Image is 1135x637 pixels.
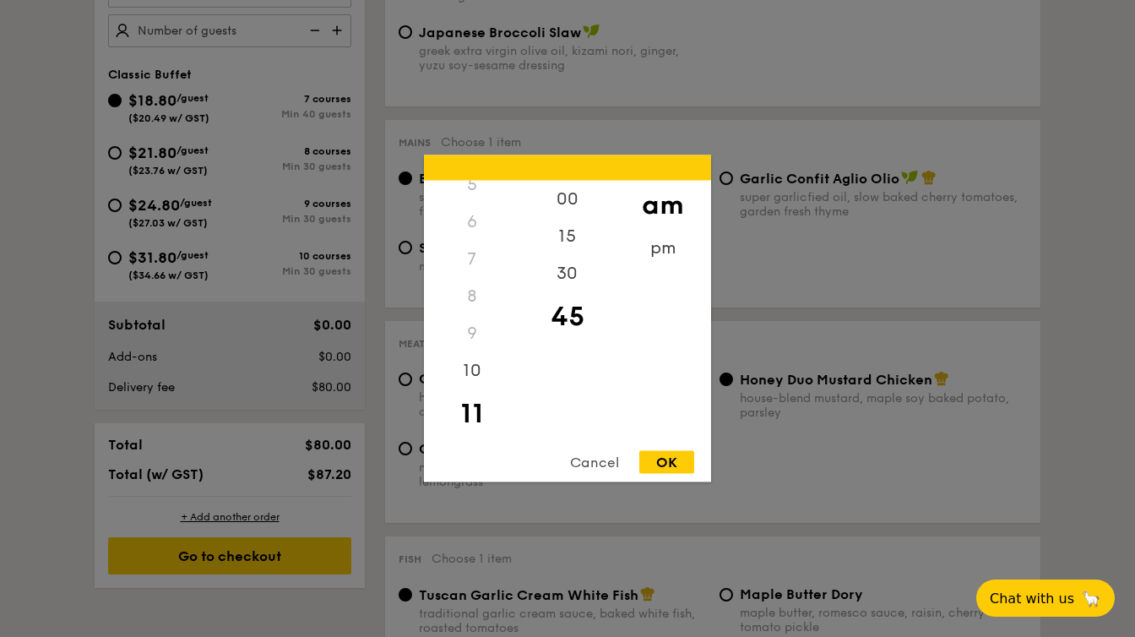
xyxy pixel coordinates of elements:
div: 5 [424,166,519,204]
div: 7 [424,241,519,278]
div: 10 [424,352,519,389]
span: Chat with us [990,591,1074,607]
div: Cancel [553,451,636,474]
span: 🦙 [1081,589,1101,608]
div: 30 [519,255,615,292]
div: 6 [424,204,519,241]
div: 9 [424,315,519,352]
div: am [615,181,710,230]
div: 15 [519,218,615,255]
div: 8 [424,278,519,315]
div: 11 [424,389,519,438]
div: 00 [519,181,615,218]
button: Chat with us🦙 [976,580,1115,617]
div: pm [615,230,710,267]
div: OK [639,451,694,474]
div: 45 [519,292,615,341]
